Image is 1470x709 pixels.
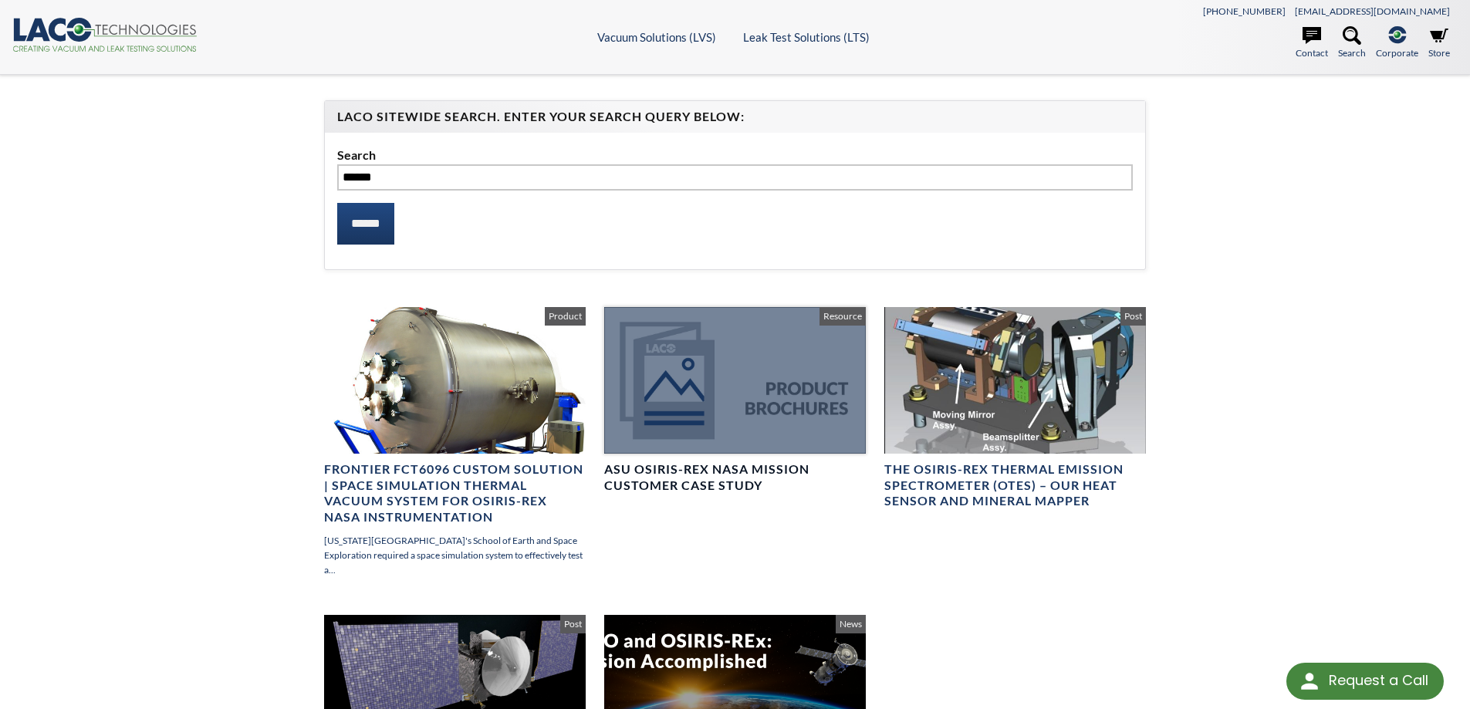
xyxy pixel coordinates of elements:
a: Leak Test Solutions (LTS) [743,30,870,44]
div: Request a Call [1286,663,1444,700]
span: News [836,615,866,633]
img: round button [1297,669,1322,694]
a: Search [1338,26,1366,60]
div: Request a Call [1329,663,1428,698]
span: Post [1120,307,1146,326]
h4: Frontier FCT6096 Custom Solution | Space Simulation Thermal Vacuum System for OSIRIS-REx NASA Ins... [324,461,586,525]
a: The OSIRIS-REx Thermal Emission Spectrometer (OTES) – Our Heat Sensor and Mineral Mapper Post [884,307,1146,510]
a: [PHONE_NUMBER] [1203,5,1286,17]
p: [US_STATE][GEOGRAPHIC_DATA]'s School of Earth and Space Exploration required a space simulation s... [324,533,586,578]
h4: The OSIRIS-REx Thermal Emission Spectrometer (OTES) – Our Heat Sensor and Mineral Mapper [884,461,1146,509]
a: Store [1428,26,1450,60]
a: Frontier FCT6096 Custom Solution | Space Simulation Thermal Vacuum System for OSIRIS-REx NASA Ins... [324,307,586,578]
h4: ASU OSIRIS-REx NASA Mission Customer Case Study [604,461,866,494]
span: Product [545,307,586,326]
a: ASU OSIRIS-REx NASA Mission Customer Case Study Resource [604,307,866,494]
a: [EMAIL_ADDRESS][DOMAIN_NAME] [1295,5,1450,17]
label: Search [337,145,1134,165]
span: Post [560,615,586,633]
span: Resource [819,307,866,326]
span: Corporate [1376,46,1418,60]
a: Vacuum Solutions (LVS) [597,30,716,44]
h4: LACO Sitewide Search. Enter your Search Query Below: [337,109,1134,125]
a: Contact [1296,26,1328,60]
